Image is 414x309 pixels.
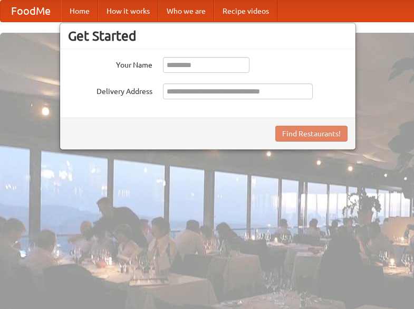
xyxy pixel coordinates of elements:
[1,1,61,22] a: FoodMe
[214,1,277,22] a: Recipe videos
[98,1,158,22] a: How it works
[68,83,152,97] label: Delivery Address
[68,57,152,70] label: Your Name
[275,126,348,142] button: Find Restaurants!
[68,28,348,44] h3: Get Started
[61,1,98,22] a: Home
[158,1,214,22] a: Who we are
